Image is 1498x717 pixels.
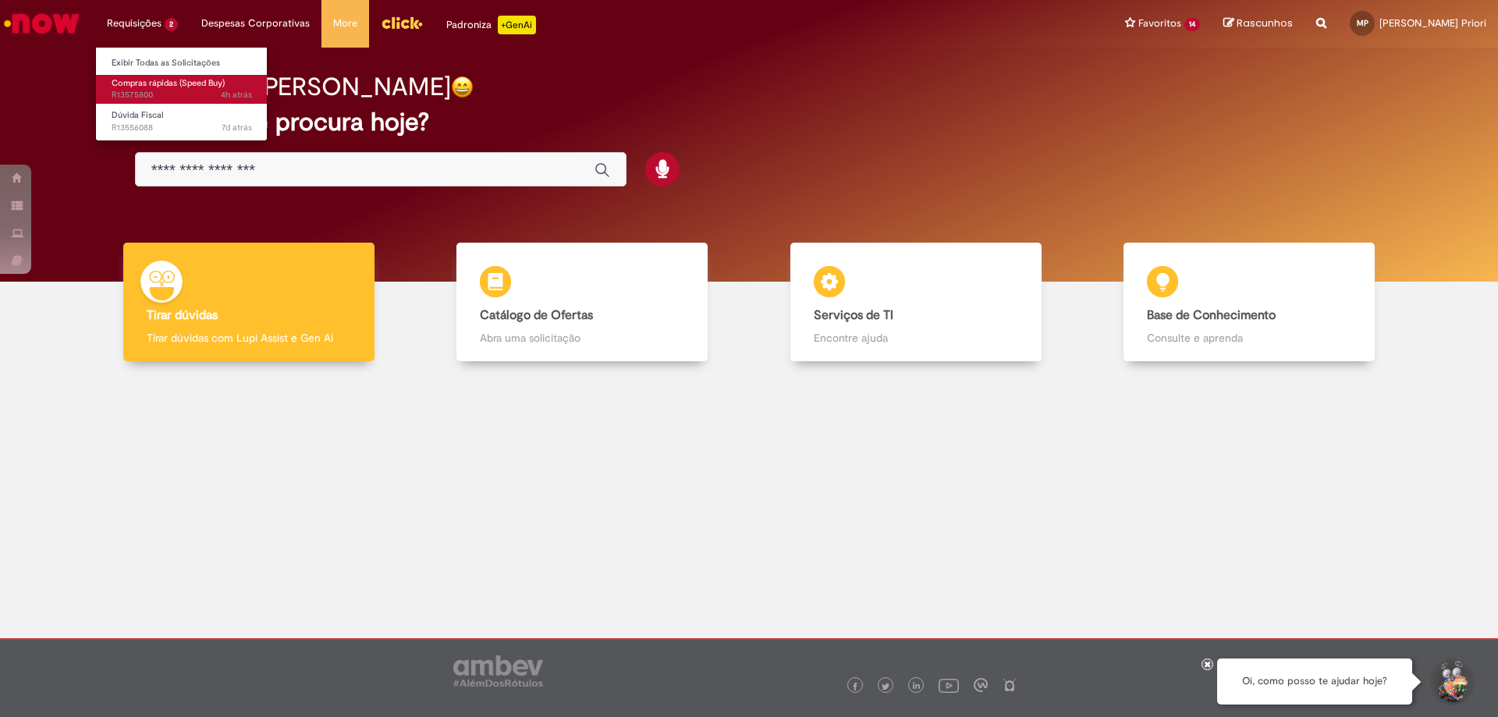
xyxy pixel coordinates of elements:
[112,109,163,121] span: Dúvida Fiscal
[221,89,252,101] time: 29/09/2025 10:39:23
[1138,16,1181,31] span: Favoritos
[1379,16,1486,30] span: [PERSON_NAME] Priori
[939,675,959,695] img: logo_footer_youtube.png
[112,122,252,134] span: R13556088
[222,122,252,133] span: 7d atrás
[2,8,82,39] img: ServiceNow
[1217,658,1412,705] div: Oi, como posso te ajudar hoje?
[165,18,178,31] span: 2
[882,683,889,690] img: logo_footer_twitter.png
[381,11,423,34] img: click_logo_yellow_360x200.png
[1147,330,1351,346] p: Consulte e aprenda
[82,243,416,362] a: Tirar dúvidas Tirar dúvidas com Lupi Assist e Gen Ai
[1003,678,1017,692] img: logo_footer_naosei.png
[974,678,988,692] img: logo_footer_workplace.png
[1428,658,1475,705] button: Iniciar Conversa de Suporte
[95,47,268,141] ul: Requisições
[96,107,268,136] a: Aberto R13556088 : Dúvida Fiscal
[1223,16,1293,31] a: Rascunhos
[96,55,268,72] a: Exibir Todas as Solicitações
[135,108,1364,136] h2: O que você procura hoje?
[1237,16,1293,30] span: Rascunhos
[913,682,921,691] img: logo_footer_linkedin.png
[147,330,351,346] p: Tirar dúvidas com Lupi Assist e Gen Ai
[221,89,252,101] span: 4h atrás
[451,76,474,98] img: happy-face.png
[814,330,1018,346] p: Encontre ajuda
[201,16,310,31] span: Despesas Corporativas
[446,16,536,34] div: Padroniza
[416,243,750,362] a: Catálogo de Ofertas Abra uma solicitação
[480,330,684,346] p: Abra uma solicitação
[480,307,593,323] b: Catálogo de Ofertas
[135,73,451,101] h2: Boa tarde, [PERSON_NAME]
[222,122,252,133] time: 22/09/2025 15:59:44
[1083,243,1417,362] a: Base de Conhecimento Consulte e aprenda
[498,16,536,34] p: +GenAi
[1184,18,1200,31] span: 14
[851,683,859,690] img: logo_footer_facebook.png
[112,89,252,101] span: R13575800
[96,75,268,104] a: Aberto R13575800 : Compras rápidas (Speed Buy)
[749,243,1083,362] a: Serviços de TI Encontre ajuda
[1147,307,1276,323] b: Base de Conhecimento
[453,655,543,687] img: logo_footer_ambev_rotulo_gray.png
[147,307,218,323] b: Tirar dúvidas
[1357,18,1368,28] span: MP
[814,307,893,323] b: Serviços de TI
[112,77,225,89] span: Compras rápidas (Speed Buy)
[333,16,357,31] span: More
[107,16,162,31] span: Requisições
